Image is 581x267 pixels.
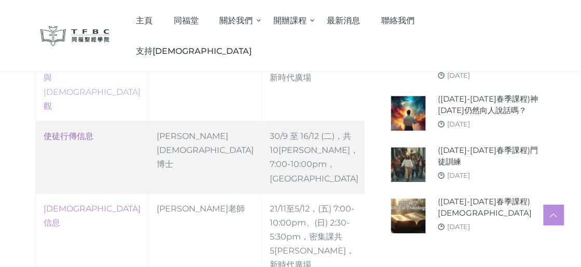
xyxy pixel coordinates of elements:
td: [PERSON_NAME][DEMOGRAPHIC_DATA]博士 [149,121,262,193]
a: 支持[DEMOGRAPHIC_DATA] [126,36,262,66]
a: [DATE] [448,120,471,128]
a: [DATE] [448,171,471,179]
span: 同福堂 [174,16,199,25]
a: [DATE] [448,222,471,231]
td: [PERSON_NAME]牧師博士 [149,35,262,121]
a: 主頁 [126,5,163,36]
td: 22/9 至8/12 (一) ，共10堂，7:00-10:00pm，新時代廣場 [262,35,367,121]
a: ([DATE]-[DATE]春季課程)神[DATE]仍然向人說話嗎？ [438,93,541,116]
span: 主頁 [136,16,153,25]
span: 支持[DEMOGRAPHIC_DATA] [136,46,252,56]
a: 聯絡我們 [371,5,425,36]
a: ([DATE]-[DATE]春季課程)門徒訓練 [438,145,541,167]
span: 關於我們 [220,16,253,25]
a: 同福堂 [163,5,210,36]
a: Scroll to top [544,205,564,226]
span: 開辦課程 [273,16,307,25]
img: (2024-25年春季課程)門徒訓練 [391,147,426,182]
a: 最新消息 [316,5,371,36]
a: ([DATE]-[DATE]春季課程)[DEMOGRAPHIC_DATA] [438,196,541,219]
a: [DATE] [448,71,471,79]
img: (2024-25年春季課程)神今天仍然向人說話嗎？ [391,96,426,131]
span: 最新消息 [327,16,361,25]
span: 聯絡我們 [381,16,414,25]
a: 使徒行傳信息 [44,131,93,141]
a: [DEMOGRAPHIC_DATA]信息 [44,204,141,228]
img: 同福聖經學院 TFBC [40,26,110,46]
a: ‎基礎教義 (1) [DEMOGRAPHIC_DATA]與[DEMOGRAPHIC_DATA]觀 [44,45,141,111]
td: 30/9 至 16/12 (二)，共10[PERSON_NAME]，7:00-10:00pm，[GEOGRAPHIC_DATA] [262,121,367,193]
a: 關於我們 [209,5,263,36]
a: 開辦課程 [263,5,317,36]
img: (2024-25年春季課程)聖經神學 [391,199,426,233]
